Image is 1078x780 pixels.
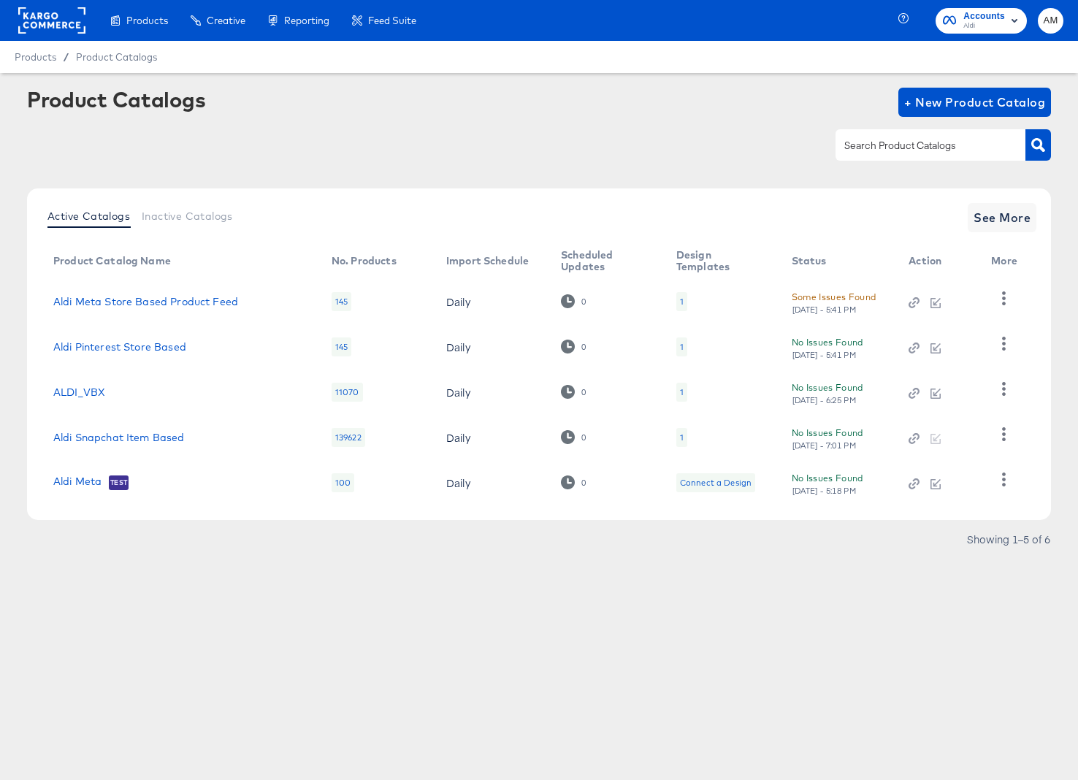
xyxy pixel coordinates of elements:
div: Product Catalogs [27,88,205,111]
a: Aldi Snapchat Item Based [53,432,185,443]
a: ALDI_VBX [53,386,105,398]
a: Aldi Pinterest Store Based [53,341,186,353]
th: More [979,244,1035,279]
div: 1 [680,386,684,398]
span: Inactive Catalogs [142,210,233,222]
span: / [56,51,76,63]
div: 1 [680,296,684,307]
div: 1 [676,337,687,356]
button: Some Issues Found[DATE] - 5:41 PM [792,289,876,315]
div: 0 [561,430,586,444]
button: + New Product Catalog [898,88,1051,117]
span: AM [1044,12,1058,29]
div: 0 [581,342,586,352]
div: 145 [332,292,351,311]
span: See More [974,207,1031,228]
div: 1 [676,428,687,447]
div: 0 [561,294,586,308]
div: Design Templates [676,249,762,272]
div: Product Catalog Name [53,255,171,267]
div: 1 [676,383,687,402]
div: Connect a Design [680,477,752,489]
div: Showing 1–5 of 6 [966,534,1051,544]
span: Products [15,51,56,63]
td: Daily [435,324,549,370]
a: Product Catalogs [76,51,157,63]
td: Daily [435,279,549,324]
div: No. Products [332,255,397,267]
div: 0 [561,385,586,399]
span: Active Catalogs [47,210,130,222]
div: 0 [581,478,586,488]
div: 1 [680,341,684,353]
span: Reporting [284,15,329,26]
button: AM [1038,8,1063,34]
div: 145 [332,337,351,356]
th: Action [897,244,979,279]
span: Accounts [963,9,1005,24]
div: 0 [581,432,586,443]
button: AccountsAldi [936,8,1027,34]
span: + New Product Catalog [904,92,1045,112]
td: Daily [435,415,549,460]
button: See More [968,203,1036,232]
a: Aldi Meta Store Based Product Feed [53,296,238,307]
div: 1 [676,292,687,311]
span: Feed Suite [368,15,416,26]
a: Aldi Meta [53,475,102,490]
div: Import Schedule [446,255,529,267]
div: 0 [561,475,586,489]
div: Scheduled Updates [561,249,647,272]
input: Search Product Catalogs [841,137,997,154]
span: Products [126,15,168,26]
div: 0 [581,297,586,307]
span: Aldi [963,20,1005,32]
div: Connect a Design [676,473,755,492]
div: Some Issues Found [792,289,876,305]
div: 0 [581,387,586,397]
td: Daily [435,460,549,505]
div: [DATE] - 5:41 PM [792,305,857,315]
span: Creative [207,15,245,26]
td: Daily [435,370,549,415]
div: 100 [332,473,354,492]
th: Status [780,244,898,279]
div: 1 [680,432,684,443]
div: 0 [561,340,586,353]
div: 11070 [332,383,363,402]
div: 139622 [332,428,365,447]
span: Test [109,477,129,489]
